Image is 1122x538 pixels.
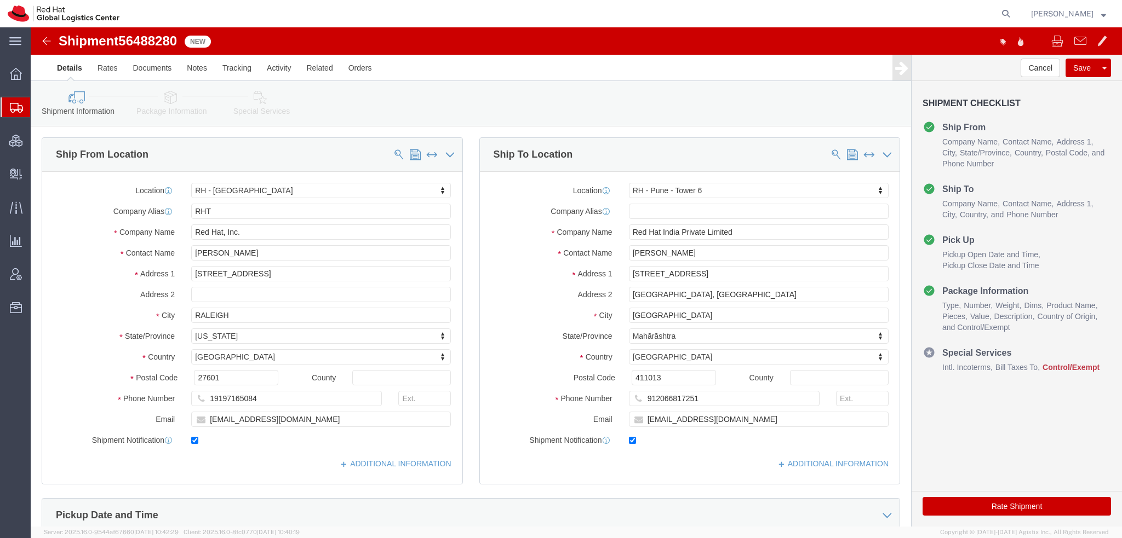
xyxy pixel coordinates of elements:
span: Kirk Newcross [1031,8,1094,20]
iframe: FS Legacy Container [31,27,1122,527]
span: [DATE] 10:42:29 [134,529,179,535]
span: Client: 2025.16.0-8fc0770 [184,529,300,535]
img: logo [8,5,119,22]
button: [PERSON_NAME] [1031,7,1107,20]
span: Copyright © [DATE]-[DATE] Agistix Inc., All Rights Reserved [940,528,1109,537]
span: [DATE] 10:40:19 [257,529,300,535]
span: Server: 2025.16.0-9544af67660 [44,529,179,535]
